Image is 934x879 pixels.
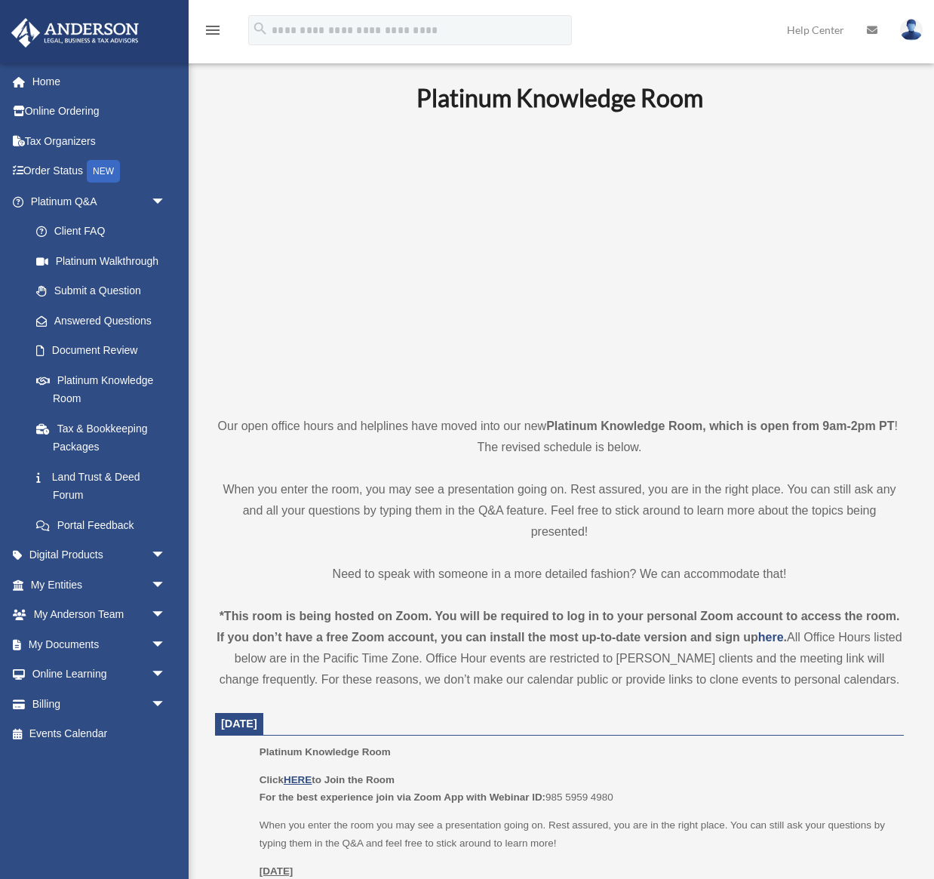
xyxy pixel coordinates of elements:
[11,186,189,217] a: Platinum Q&Aarrow_drop_down
[215,564,904,585] p: Need to speak with someone in a more detailed fashion? We can accommodate that!
[151,600,181,631] span: arrow_drop_down
[21,365,181,413] a: Platinum Knowledge Room
[284,774,312,785] a: HERE
[11,540,189,570] a: Digital Productsarrow_drop_down
[11,659,189,690] a: Online Learningarrow_drop_down
[11,97,189,127] a: Online Ordering
[151,570,181,601] span: arrow_drop_down
[416,83,703,112] b: Platinum Knowledge Room
[21,217,189,247] a: Client FAQ
[151,540,181,571] span: arrow_drop_down
[11,600,189,630] a: My Anderson Teamarrow_drop_down
[11,719,189,749] a: Events Calendar
[21,276,189,306] a: Submit a Question
[260,865,293,877] u: [DATE]
[215,606,904,690] div: All Office Hours listed below are in the Pacific Time Zone. Office Hour events are restricted to ...
[7,18,143,48] img: Anderson Advisors Platinum Portal
[21,306,189,336] a: Answered Questions
[21,510,189,540] a: Portal Feedback
[151,659,181,690] span: arrow_drop_down
[215,416,904,458] p: Our open office hours and helplines have moved into our new ! The revised schedule is below.
[21,336,189,366] a: Document Review
[11,689,189,719] a: Billingarrow_drop_down
[21,413,189,462] a: Tax & Bookkeeping Packages
[11,570,189,600] a: My Entitiesarrow_drop_down
[204,21,222,39] i: menu
[21,462,189,510] a: Land Trust & Deed Forum
[11,126,189,156] a: Tax Organizers
[215,479,904,542] p: When you enter the room, you may see a presentation going on. Rest assured, you are in the right ...
[11,629,189,659] a: My Documentsarrow_drop_down
[900,19,923,41] img: User Pic
[11,156,189,187] a: Order StatusNEW
[217,610,899,644] strong: *This room is being hosted on Zoom. You will be required to log in to your personal Zoom account ...
[260,771,893,807] p: 985 5959 4980
[784,631,787,644] strong: .
[260,746,391,758] span: Platinum Knowledge Room
[87,160,120,183] div: NEW
[221,718,257,730] span: [DATE]
[21,246,189,276] a: Platinum Walkthrough
[151,629,181,660] span: arrow_drop_down
[758,631,784,644] a: here
[260,791,545,803] b: For the best experience join via Zoom App with Webinar ID:
[546,420,894,432] strong: Platinum Knowledge Room, which is open from 9am-2pm PT
[252,20,269,37] i: search
[11,66,189,97] a: Home
[151,186,181,217] span: arrow_drop_down
[151,689,181,720] span: arrow_drop_down
[260,774,395,785] b: Click to Join the Room
[333,133,786,388] iframe: 231110_Toby_KnowledgeRoom
[260,816,893,852] p: When you enter the room you may see a presentation going on. Rest assured, you are in the right p...
[204,26,222,39] a: menu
